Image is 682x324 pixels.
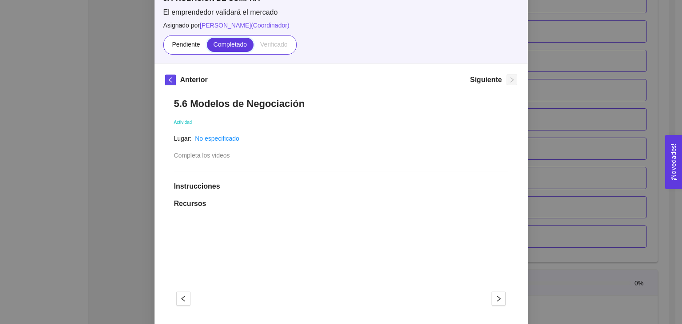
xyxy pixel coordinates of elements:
[174,199,508,208] h1: Recursos
[180,75,208,85] h5: Anterior
[470,75,502,85] h5: Siguiente
[195,135,239,142] a: No especificado
[260,41,287,48] span: Verificado
[200,22,289,29] span: [PERSON_NAME] ( Coordinador )
[163,20,519,30] span: Asignado por
[492,292,506,306] button: right
[166,77,175,83] span: left
[165,75,176,85] button: left
[174,98,508,110] h1: 5.6 Modelos de Negociación
[214,41,247,48] span: Completado
[163,8,519,17] span: El emprendedor validará el mercado
[174,120,192,125] span: Actividad
[507,75,517,85] button: right
[174,152,230,159] span: Completa los videos
[177,295,190,302] span: left
[665,135,682,189] button: Open Feedback Widget
[176,292,190,306] button: left
[172,41,200,48] span: Pendiente
[174,134,192,143] article: Lugar:
[174,182,508,191] h1: Instrucciones
[492,295,505,302] span: right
